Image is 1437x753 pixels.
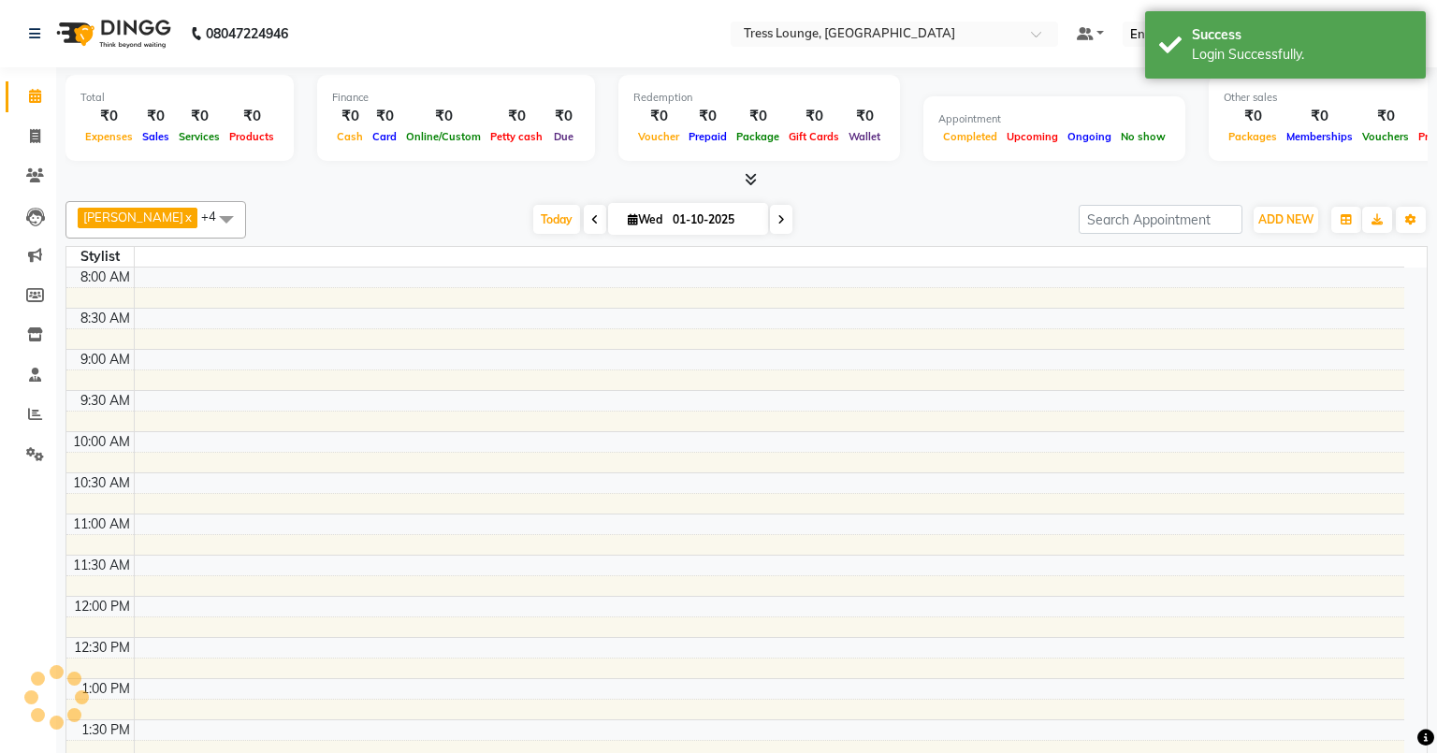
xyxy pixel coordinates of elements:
span: Vouchers [1357,130,1414,143]
div: ₹0 [547,106,580,127]
span: Package [732,130,784,143]
div: Appointment [938,111,1170,127]
div: ₹0 [486,106,547,127]
span: Sales [138,130,174,143]
div: Stylist [66,247,134,267]
div: 11:00 AM [69,514,134,534]
div: ₹0 [844,106,885,127]
span: Packages [1224,130,1282,143]
div: ₹0 [633,106,684,127]
div: ₹0 [138,106,174,127]
div: ₹0 [1282,106,1357,127]
span: Cash [332,130,368,143]
div: ₹0 [368,106,401,127]
div: ₹0 [80,106,138,127]
span: Wed [623,212,667,226]
div: Total [80,90,279,106]
div: 8:00 AM [77,268,134,287]
b: 08047224946 [206,7,288,60]
span: Card [368,130,401,143]
a: x [183,210,192,224]
input: Search Appointment [1079,205,1242,234]
div: Redemption [633,90,885,106]
span: Expenses [80,130,138,143]
span: Ongoing [1063,130,1116,143]
span: Upcoming [1002,130,1063,143]
div: ₹0 [174,106,225,127]
div: ₹0 [332,106,368,127]
div: 10:00 AM [69,432,134,452]
span: Voucher [633,130,684,143]
div: ₹0 [732,106,784,127]
input: 2025-10-01 [667,206,761,234]
div: 12:00 PM [70,597,134,616]
img: logo [48,7,176,60]
span: Gift Cards [784,130,844,143]
span: Petty cash [486,130,547,143]
span: Services [174,130,225,143]
div: ₹0 [401,106,486,127]
span: +4 [201,209,230,224]
span: Memberships [1282,130,1357,143]
div: 1:00 PM [78,679,134,699]
span: Today [533,205,580,234]
div: 1:30 PM [78,720,134,740]
span: Due [549,130,578,143]
div: 8:30 AM [77,309,134,328]
span: Prepaid [684,130,732,143]
div: Finance [332,90,580,106]
div: 9:30 AM [77,391,134,411]
div: ₹0 [784,106,844,127]
div: ₹0 [225,106,279,127]
span: No show [1116,130,1170,143]
div: ₹0 [684,106,732,127]
div: ₹0 [1224,106,1282,127]
div: 12:30 PM [70,638,134,658]
span: [PERSON_NAME] [83,210,183,224]
div: Login Successfully. [1192,45,1412,65]
div: 9:00 AM [77,350,134,369]
div: ₹0 [1357,106,1414,127]
span: Completed [938,130,1002,143]
div: 10:30 AM [69,473,134,493]
span: Wallet [844,130,885,143]
span: ADD NEW [1258,212,1314,226]
span: Online/Custom [401,130,486,143]
div: 11:30 AM [69,556,134,575]
button: ADD NEW [1254,207,1318,233]
span: Products [225,130,279,143]
div: Success [1192,25,1412,45]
